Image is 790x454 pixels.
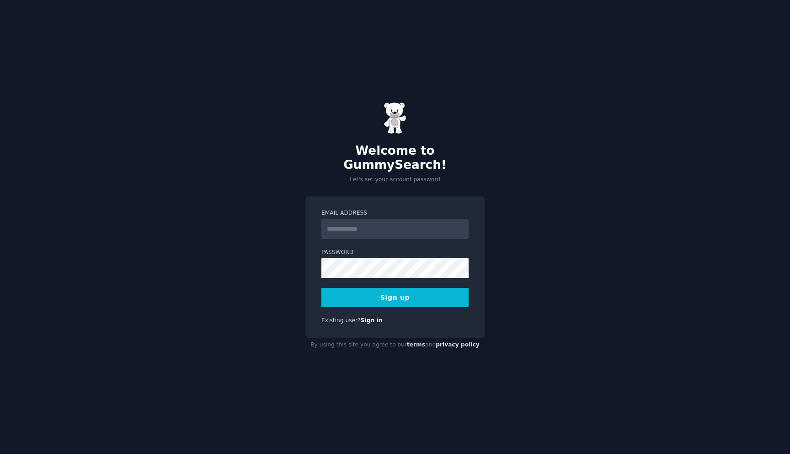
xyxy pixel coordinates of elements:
p: Let's set your account password [305,176,485,184]
label: Email Address [321,209,469,217]
div: By using this site you agree to our and [305,338,485,352]
label: Password [321,249,469,257]
span: Existing user? [321,317,361,324]
a: privacy policy [436,341,480,348]
a: Sign in [361,317,383,324]
h2: Welcome to GummySearch! [305,144,485,173]
button: Sign up [321,288,469,307]
img: Gummy Bear [384,102,406,134]
a: terms [407,341,425,348]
